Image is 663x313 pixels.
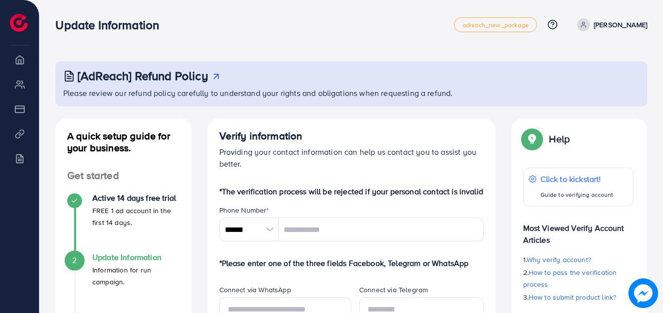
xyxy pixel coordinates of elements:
h3: [AdReach] Refund Policy [78,69,208,83]
span: How to pass the verification process [523,268,617,289]
p: [PERSON_NAME] [594,19,647,31]
h4: Get started [55,170,192,182]
img: logo [10,14,28,32]
p: Providing your contact information can help us contact you to assist you better. [219,146,484,170]
p: 1. [523,254,634,266]
p: Please review our refund policy carefully to understand your rights and obligations when requesti... [63,87,641,99]
h4: A quick setup guide for your business. [55,130,192,154]
label: Connect via Telegram [359,285,428,295]
p: 2. [523,267,634,290]
span: Why verify account? [527,255,591,265]
img: Popup guide [523,130,541,148]
p: *The verification process will be rejected if your personal contact is invalid [219,185,484,197]
a: adreach_new_package [454,17,537,32]
li: Active 14 days free trial [55,193,192,253]
p: FREE 1 ad account in the first 14 days. [92,205,180,228]
p: *Please enter one of the three fields Facebook, Telegram or WhatsApp [219,257,484,269]
span: 2 [72,255,77,266]
img: image [628,278,658,308]
p: Information for run campaign. [92,264,180,288]
p: 3. [523,291,634,303]
p: Most Viewed Verify Account Articles [523,214,634,246]
p: Help [549,133,570,145]
p: Click to kickstart! [540,173,614,185]
h4: Verify information [219,130,484,142]
span: adreach_new_package [462,22,529,28]
span: How to submit product link? [529,292,616,302]
li: Update Information [55,253,192,312]
h4: Active 14 days free trial [92,193,180,203]
p: Guide to verifying account [540,189,614,201]
h4: Update Information [92,253,180,262]
a: [PERSON_NAME] [573,18,647,31]
h3: Update Information [55,18,167,32]
label: Phone Number [219,205,269,215]
label: Connect via WhatsApp [219,285,291,295]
